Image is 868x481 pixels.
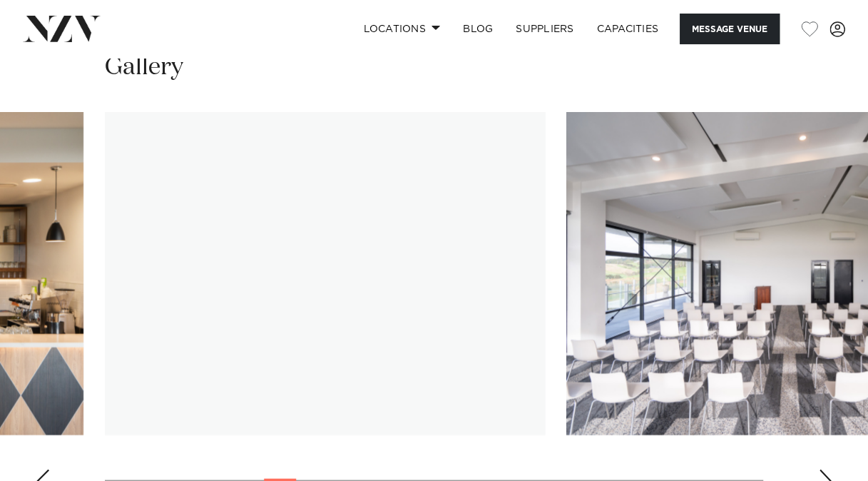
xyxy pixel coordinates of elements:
[451,14,504,44] a: BLOG
[23,16,101,41] img: nzv-logo.png
[105,111,545,435] swiper-slide: 8 / 29
[352,14,451,44] a: Locations
[586,14,670,44] a: Capacities
[504,14,585,44] a: SUPPLIERS
[105,51,183,83] h2: Gallery
[680,14,780,44] button: Message Venue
